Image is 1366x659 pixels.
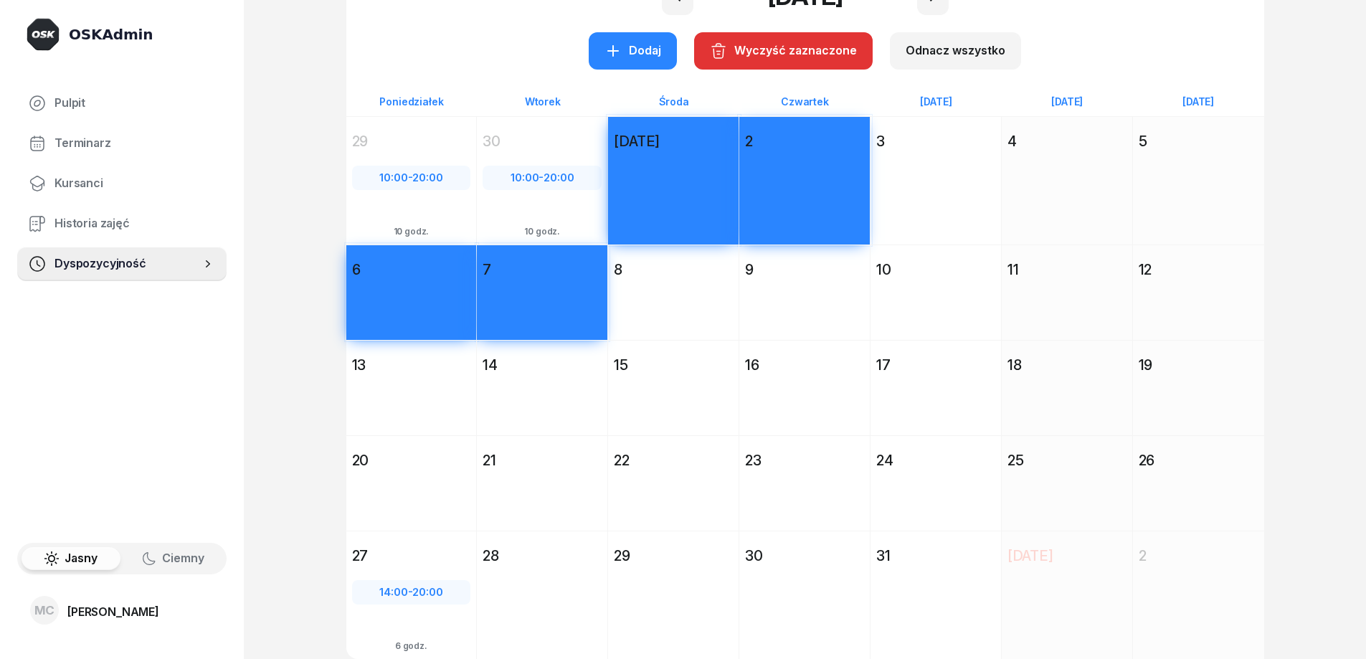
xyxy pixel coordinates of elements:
[477,95,608,108] div: Wtorek
[589,32,677,70] button: Dodaj
[614,450,733,470] div: 22
[123,547,222,570] button: Ciemny
[745,450,864,470] div: 23
[739,95,871,108] div: Czwartek
[1007,260,1127,280] div: 11
[694,32,873,70] button: Wyczyść zaznaczone
[876,450,995,470] div: 24
[1007,131,1127,151] div: 4
[26,17,60,52] img: logo-dark@2x.png
[1139,450,1258,470] div: 26
[1007,450,1127,470] div: 25
[871,95,1002,108] div: [DATE]
[614,355,733,375] div: 15
[54,214,215,233] span: Historia zajęć
[1139,355,1258,375] div: 19
[483,450,602,470] div: 21
[65,549,98,568] span: Jasny
[876,260,995,280] div: 10
[54,174,215,193] span: Kursanci
[352,546,471,566] div: 27
[346,95,478,108] div: Poniedziałek
[22,547,120,570] button: Jasny
[17,86,227,120] a: Pulpit
[352,355,471,375] div: 13
[67,606,159,617] div: [PERSON_NAME]
[69,24,153,44] div: OSKAdmin
[54,255,201,273] span: Dyspozycyjność
[17,166,227,201] a: Kursanci
[1139,131,1258,151] div: 5
[1002,95,1133,108] div: [DATE]
[745,131,864,151] div: 2
[745,260,864,280] div: 9
[352,260,471,280] div: 6
[162,549,204,568] span: Ciemny
[1139,260,1258,280] div: 12
[608,95,739,108] div: Środa
[906,42,1005,60] div: Odnacz wszystko
[614,546,733,566] div: 29
[34,604,55,616] span: MC
[745,546,864,566] div: 30
[54,94,215,113] span: Pulpit
[876,546,995,566] div: 31
[876,355,995,375] div: 17
[54,134,215,153] span: Terminarz
[1007,355,1127,375] div: 18
[17,126,227,161] a: Terminarz
[352,450,471,470] div: 20
[745,355,864,375] div: 16
[876,131,995,151] div: 3
[17,247,227,281] a: Dyspozycyjność
[710,42,857,60] div: Wyczyść zaznaczone
[604,42,661,60] div: Dodaj
[1133,95,1264,108] div: [DATE]
[614,131,733,151] div: [DATE]
[614,260,733,280] div: 8
[17,207,227,241] a: Historia zajęć
[483,260,602,280] div: 7
[483,546,602,566] div: 28
[890,32,1021,70] button: Odnacz wszystko
[483,355,602,375] div: 14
